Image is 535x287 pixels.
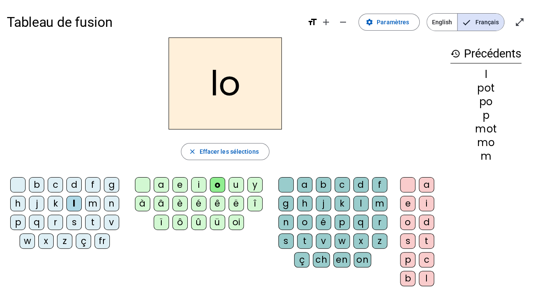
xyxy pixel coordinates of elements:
div: m [372,196,387,211]
mat-icon: history [450,49,461,59]
span: Français [458,14,504,31]
div: k [48,196,63,211]
button: Diminuer la taille de la police [335,14,352,31]
div: p [335,215,350,230]
div: e [400,196,415,211]
div: k [335,196,350,211]
div: x [353,233,369,249]
div: l [353,196,369,211]
div: w [20,233,35,249]
div: e [172,177,188,192]
div: l [419,271,434,286]
div: i [191,177,206,192]
div: p [10,215,26,230]
div: à [135,196,150,211]
div: h [297,196,312,211]
div: s [278,233,294,249]
div: b [400,271,415,286]
div: f [85,177,100,192]
div: r [372,215,387,230]
mat-button-toggle-group: Language selection [426,13,504,31]
h3: Précédents [450,44,521,63]
div: g [104,177,119,192]
div: b [29,177,44,192]
div: c [48,177,63,192]
div: a [297,177,312,192]
div: n [104,196,119,211]
div: t [297,233,312,249]
div: j [316,196,331,211]
div: ê [210,196,225,211]
div: v [104,215,119,230]
div: x [38,233,54,249]
div: û [191,215,206,230]
div: w [335,233,350,249]
div: é [191,196,206,211]
div: é [316,215,331,230]
div: ô [172,215,188,230]
div: q [353,215,369,230]
mat-icon: remove [338,17,348,27]
div: ë [229,196,244,211]
div: s [400,233,415,249]
div: ï [154,215,169,230]
h2: lo [169,37,282,129]
div: ü [210,215,225,230]
div: ç [76,233,91,249]
button: Paramètres [358,14,420,31]
div: fr [94,233,110,249]
div: pot [450,83,521,93]
div: g [278,196,294,211]
div: f [372,177,387,192]
div: en [333,252,350,267]
div: p [400,252,415,267]
div: d [66,177,82,192]
div: mo [450,138,521,148]
div: oi [229,215,244,230]
button: Entrer en plein écran [511,14,528,31]
div: o [297,215,312,230]
mat-icon: settings [366,18,373,26]
div: l [66,196,82,211]
mat-icon: add [321,17,331,27]
mat-icon: format_size [307,17,318,27]
div: c [335,177,350,192]
div: n [278,215,294,230]
div: o [210,177,225,192]
div: a [154,177,169,192]
mat-icon: close [188,148,196,155]
span: English [427,14,457,31]
div: t [419,233,434,249]
div: p [450,110,521,121]
div: z [57,233,72,249]
div: s [66,215,82,230]
div: o [400,215,415,230]
div: m [85,196,100,211]
div: u [229,177,244,192]
div: po [450,97,521,107]
div: i [419,196,434,211]
div: ç [294,252,309,267]
div: è [172,196,188,211]
div: t [85,215,100,230]
div: d [353,177,369,192]
div: b [316,177,331,192]
mat-icon: open_in_full [515,17,525,27]
div: ch [313,252,330,267]
div: q [29,215,44,230]
span: Paramètres [377,17,409,27]
div: î [247,196,263,211]
h1: Tableau de fusion [7,9,300,36]
div: j [29,196,44,211]
span: Effacer les sélections [199,146,258,157]
button: Augmenter la taille de la police [318,14,335,31]
div: â [154,196,169,211]
div: r [48,215,63,230]
div: a [419,177,434,192]
div: h [10,196,26,211]
div: v [316,233,331,249]
button: Effacer les sélections [181,143,269,160]
div: l [450,69,521,80]
div: z [372,233,387,249]
div: on [354,252,371,267]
